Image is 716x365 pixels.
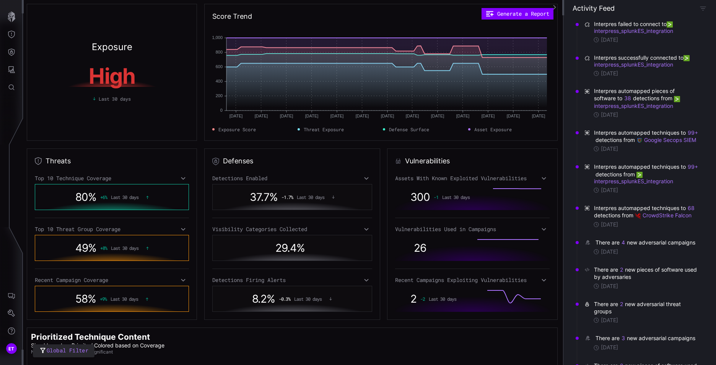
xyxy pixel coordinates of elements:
div: Detections Firing Alerts [212,277,372,284]
text: [DATE] [532,114,545,118]
text: [DATE] [456,114,470,118]
h4: Activity Feed [573,4,615,13]
span: Last 30 days [429,296,456,301]
h2: Defenses [223,156,253,166]
span: Last 30 days [111,194,138,200]
span: No Coverage [31,349,59,355]
button: 2 [620,300,623,308]
time: [DATE] [601,187,618,194]
a: Google Secops SIEM [636,137,696,143]
span: 26 [414,241,426,254]
button: 68 [687,204,695,212]
a: interpress_splunkES_integration [594,95,682,109]
button: 2 [620,266,623,274]
span: Last 30 days [294,296,322,301]
span: 300 [410,191,430,204]
div: Visibility Categories Collected [212,226,372,233]
span: Last 30 days [442,194,470,200]
text: 600 [216,64,223,69]
a: interpress_splunkES_integration [594,21,674,34]
div: Recent Campaign Coverage [35,277,189,284]
img: Splunk ES [683,55,690,61]
span: Exposure Score [218,126,256,133]
span: Global Filter [47,346,88,355]
span: + 9 % [100,296,107,301]
span: 80 % [75,191,96,204]
time: [DATE] [601,221,618,228]
h2: Vulnerabilities [405,156,450,166]
div: There are new adversarial campaigns [596,334,697,342]
img: Splunk ES [636,172,643,178]
span: 29.4 % [275,241,305,254]
text: [DATE] [482,114,495,118]
time: [DATE] [601,111,618,118]
button: 99+ [687,129,698,137]
button: ET [0,340,23,357]
span: Interpres successfully connected to [594,54,699,68]
img: Demo CrowdStrike Falcon [635,213,641,219]
span: Last 30 days [297,194,324,200]
span: Threat Exposure [304,126,344,133]
button: 4 [621,239,625,246]
time: [DATE] [601,344,618,351]
div: There are new adversarial campaigns [596,239,697,246]
div: Vulnerabilities Used in Campaigns [395,226,549,233]
a: interpress_splunkES_integration [594,54,691,68]
text: 800 [216,50,223,54]
text: [DATE] [406,114,419,118]
div: Recent Campaigns Exploiting Vulnerabilities [395,277,549,284]
span: 58 % [75,292,96,305]
img: Demo Google SecOps [636,137,643,143]
span: -0.3 % [279,296,290,301]
span: Last 30 days [111,296,138,301]
text: [DATE] [330,114,344,118]
text: 200 [216,93,223,98]
a: interpress_splunkES_integration [594,171,673,184]
time: [DATE] [601,248,618,255]
button: 99+ [687,163,698,171]
div: Detections Enabled [212,175,372,182]
text: [DATE] [507,114,520,118]
span: Asset Exposure [474,126,512,133]
span: -1.7 % [282,194,293,200]
h2: Prioritized Technique Content [31,332,553,342]
span: Last 30 days [99,95,131,102]
span: Interpres automapped techniques to detections from [594,163,699,185]
h2: Score Trend [212,12,252,21]
span: Interpres automapped techniques to detections from [594,129,699,143]
h2: Threats [46,156,71,166]
time: [DATE] [601,317,618,324]
text: [DATE] [255,114,268,118]
span: Interpres failed to connect to [594,21,699,34]
text: [DATE] [356,114,369,118]
div: Top 10 Technique Coverage [35,175,189,182]
span: -2 [420,296,425,301]
h1: High [40,65,184,87]
time: [DATE] [601,283,618,290]
div: There are new adversarial threat groups [594,300,699,315]
time: [DATE] [601,70,618,77]
span: 8.2 % [252,292,275,305]
time: [DATE] [601,145,618,152]
a: CrowdStrike Falcon [635,212,692,218]
span: Interpres automapped techniques to detections from [594,204,699,219]
text: 0 [220,108,223,112]
p: Sized based on Priority / Colored based on Coverage [31,342,553,349]
img: Splunk ES [667,21,673,28]
span: Defense Surface [389,126,429,133]
div: There are new pieces of software used by adversaries [594,266,699,280]
text: 400 [216,79,223,83]
img: Splunk ES [674,96,680,102]
span: -1 [434,194,438,200]
span: 2 [410,292,417,305]
span: + 8 % [100,245,107,251]
button: Generate a Report [482,8,553,20]
text: [DATE] [431,114,444,118]
span: ET [8,345,15,353]
span: Last 30 days [111,245,138,251]
button: 38 [624,95,631,102]
text: [DATE] [280,114,293,118]
span: 49 % [75,241,96,254]
span: + 6 % [100,194,107,200]
time: [DATE] [601,36,618,43]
